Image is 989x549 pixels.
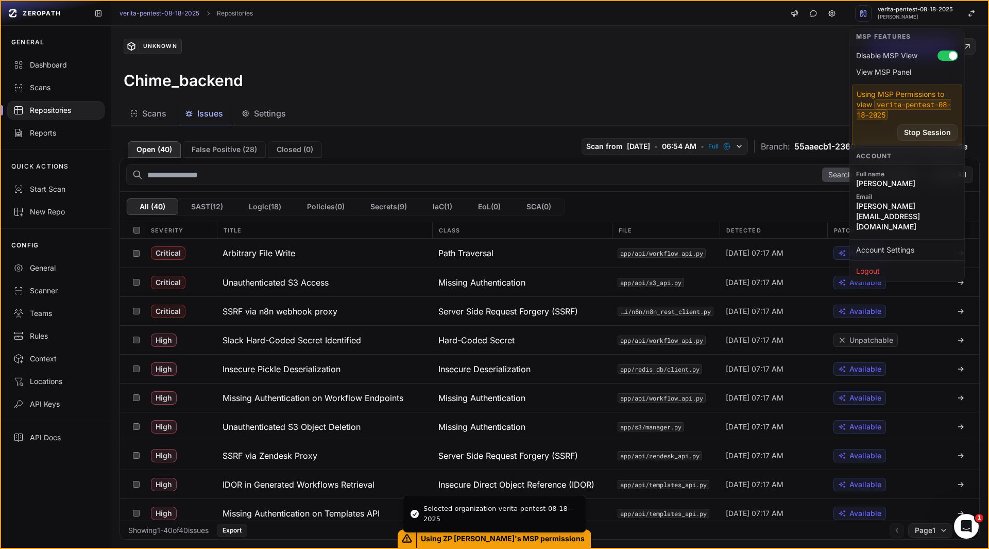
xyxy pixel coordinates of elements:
[465,198,514,215] button: EoL(0)
[217,524,247,537] button: Export
[151,362,177,376] span: High
[908,523,952,538] button: Page1
[1,302,111,325] a: Teams
[654,141,658,152] span: •
[586,141,623,152] span: Scan from
[120,239,979,268] div: Critical Arbitrary File Write Path Traversal app/api/workflow_api.py [DATE] 07:17 AM Available
[849,335,893,345] span: Unpatchable
[794,140,967,153] span: 55aaecb1-2360-48eb-92b8-d2f70d089e6e
[850,28,964,45] div: MSP Features
[618,307,713,316] button: app/api/n8n/n8n_rest_client.py
[151,334,177,347] span: High
[856,170,958,178] span: Full name
[223,450,317,462] h3: SSRF via Zendesk Proxy
[423,504,577,524] div: Selected organization verita-pentest-08-18-2025
[1,370,111,393] a: Locations
[726,508,783,519] span: [DATE] 07:17 AM
[223,421,361,433] h3: Unauthenticated S3 Object Deletion
[151,391,177,405] span: High
[849,306,881,317] span: Available
[120,412,979,441] div: High Unauthenticated S3 Object Deletion Missing Authentication app/s3/manager.py [DATE] 07:17 AM ...
[151,507,177,520] span: High
[618,422,684,431] code: app/s3/manager.py
[13,82,98,93] div: Scans
[216,470,432,498] button: IDOR in Generated Workflows Retrieval
[726,393,783,403] span: [DATE] 07:17 AM
[662,141,696,152] span: 06:54 AM
[438,276,525,289] span: Missing Authentication
[178,198,236,215] button: SAST(12)
[151,246,185,260] span: Critical
[856,193,958,201] span: Email
[856,51,917,61] span: Disable MSP View
[856,201,958,232] span: [PERSON_NAME][EMAIL_ADDRESS][DOMAIN_NAME]
[708,142,719,151] span: Full
[151,305,185,318] span: Critical
[13,263,98,273] div: General
[223,276,329,289] h3: Unauthenticated S3 Access
[223,247,295,259] h3: Arbitrary File Write
[438,421,525,433] span: Missing Authentication
[120,470,979,498] div: High IDOR in Generated Workflows Retrieval Insecure Direct Object Reference (IDOR) app/api/templa...
[13,105,98,115] div: Repositories
[915,525,935,536] span: Page 1
[197,107,223,120] span: Issues
[120,9,199,18] a: verita-pentest-08-18-2025
[216,384,432,412] button: Missing Authentication on Workflow Endpoints
[618,509,709,518] button: app/api/templates_api.py
[612,222,720,238] div: File
[849,479,881,490] span: Available
[1,76,111,99] a: Scans
[618,336,706,345] code: app/api/workflow_api.py
[13,331,98,341] div: Rules
[13,399,98,409] div: API Keys
[128,525,209,536] div: Showing 1 - 40 of 40 issues
[127,198,178,215] button: All (40)
[852,64,962,80] div: View MSP Panel
[13,432,98,443] div: API Docs
[151,478,177,491] span: High
[13,184,98,194] div: Start Scan
[822,168,858,182] button: Search
[216,326,432,354] button: Slack Hard-Coded Secret Identified
[236,198,294,215] button: Logic(18)
[438,392,525,404] span: Missing Authentication
[268,141,322,158] button: Closed (0)
[1,279,111,302] a: Scanner
[438,334,515,346] span: Hard-Coded Secret
[726,364,783,374] span: [DATE] 07:17 AM
[849,277,881,288] span: Available
[145,222,216,238] div: Severity
[857,99,951,120] code: verita-pentest-08-18-2025
[627,141,650,152] span: [DATE]
[124,71,243,90] h3: Chime_backend
[850,147,964,165] div: Account
[216,355,432,383] button: Insecure Pickle Deserialization
[13,286,98,296] div: Scanner
[849,28,965,282] div: verita-pentest-08-18-2025 [PERSON_NAME]
[1,54,111,76] a: Dashboard
[726,306,783,317] span: [DATE] 07:17 AM
[13,308,98,319] div: Teams
[849,1,988,26] button: verita-pentest-08-18-2025 [PERSON_NAME]
[223,478,374,491] h3: IDOR in Generated Workflows Retrieval
[1,122,111,144] a: Reports
[1,178,111,201] button: Start Scan
[852,242,962,258] a: Account Settings
[120,498,979,527] div: High Missing Authentication on Templates API Missing Authentication app/api/templates_api.py [DAT...
[701,141,704,152] span: •
[13,354,98,364] div: Context
[954,514,979,539] iframe: Intercom live chat
[417,529,591,548] span: Using ZP [PERSON_NAME]'s MSP permissions
[514,198,564,215] button: SCA(0)
[216,239,432,268] button: Arbitrary File Write
[139,42,181,51] div: Unknown
[897,124,958,141] button: Stop Session
[849,508,881,519] span: Available
[618,480,709,489] code: app/api/templates_api.py
[217,9,253,18] a: Repositories
[151,420,177,434] span: High
[223,363,340,375] h3: Insecure Pickle Deserialization
[726,451,783,461] span: [DATE] 07:17 AM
